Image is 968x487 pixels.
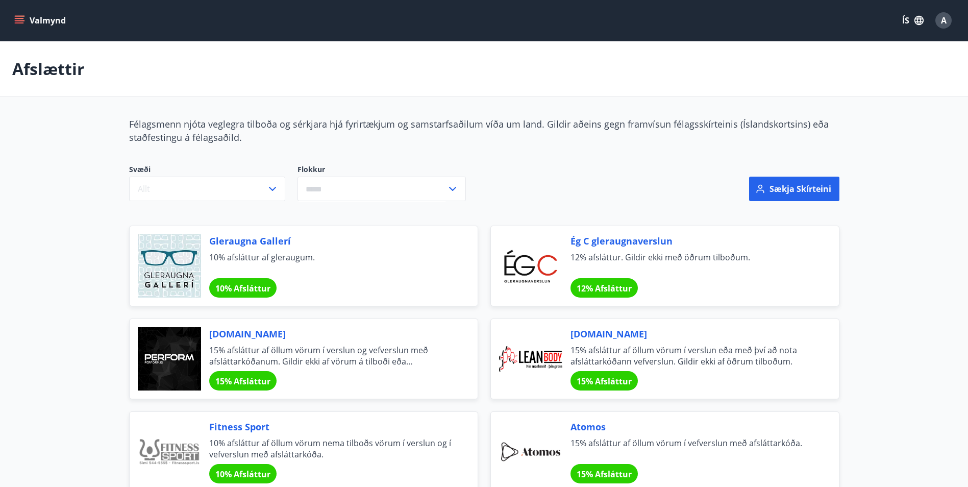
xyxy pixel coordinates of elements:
[215,469,270,480] span: 10% Afsláttur
[129,118,829,143] span: Félagsmenn njóta veglegra tilboða og sérkjara hjá fyrirtækjum og samstarfsaðilum víða um land. Gi...
[570,437,814,460] span: 15% afsláttur af öllum vörum í vefverslun með afsláttarkóða.
[215,376,270,387] span: 15% Afsláttur
[129,164,285,177] span: Svæði
[209,345,453,367] span: 15% afsláttur af öllum vörum í verslun og vefverslun með afsláttarkóðanum. Gildir ekki af vörum á...
[897,11,929,30] button: ÍS
[749,177,839,201] button: Sækja skírteini
[570,234,814,248] span: Ég C gleraugnaverslun
[215,283,270,294] span: 10% Afsláttur
[570,420,814,433] span: Atomos
[570,327,814,340] span: [DOMAIN_NAME]
[209,437,453,460] span: 10% afsláttur af öllum vörum nema tilboðs vörum í verslun og í vefverslun með afsláttarkóða.
[297,164,466,175] label: Flokkur
[129,177,285,201] button: Allt
[941,15,947,26] span: A
[209,234,453,248] span: Gleraugna Gallerí
[209,327,453,340] span: [DOMAIN_NAME]
[12,11,70,30] button: menu
[577,283,632,294] span: 12% Afsláttur
[577,469,632,480] span: 15% Afsláttur
[209,420,453,433] span: Fitness Sport
[931,8,956,33] button: A
[209,252,453,274] span: 10% afsláttur af gleraugum.
[577,376,632,387] span: 15% Afsláttur
[570,252,814,274] span: 12% afsláttur. Gildir ekki með öðrum tilboðum.
[138,183,150,194] span: Allt
[12,58,85,80] p: Afslættir
[570,345,814,367] span: 15% afsláttur af öllum vörum í verslun eða með því að nota afsláttarkóðann vefverslun. Gildir ekk...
